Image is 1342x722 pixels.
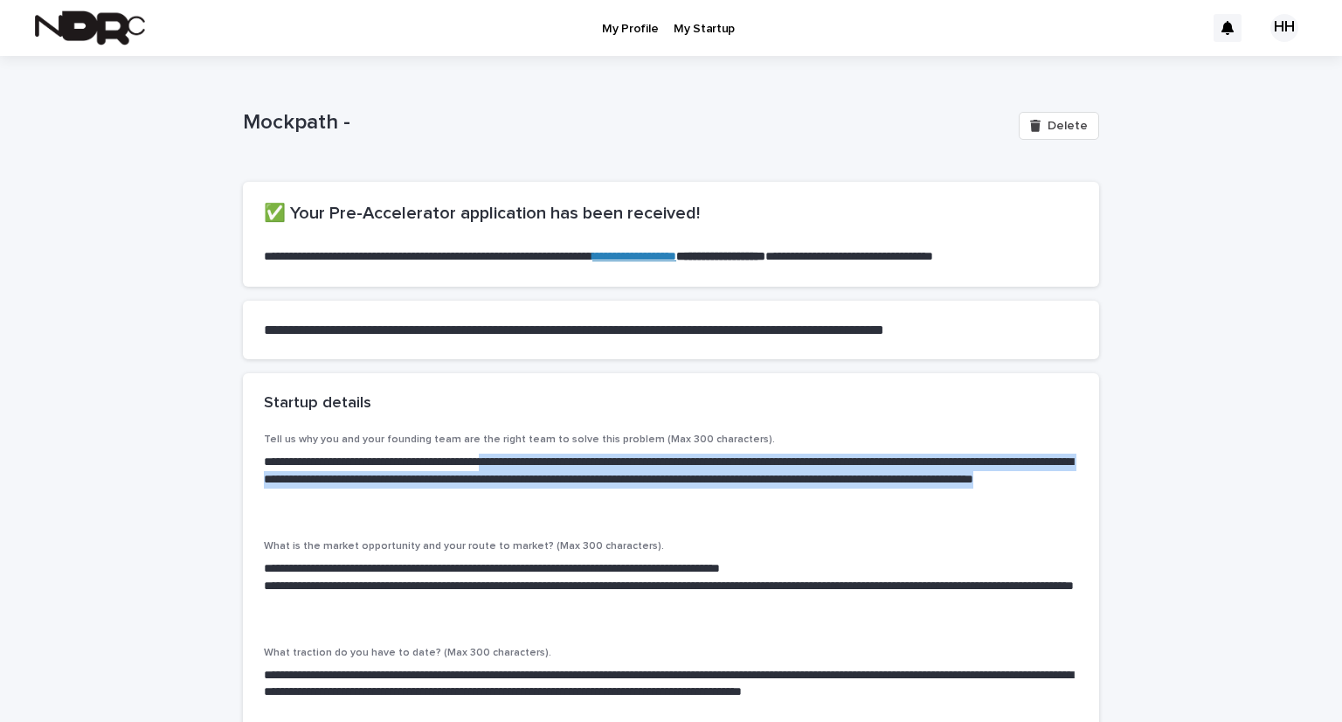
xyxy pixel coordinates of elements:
[1019,112,1099,140] button: Delete
[243,110,1005,135] p: Mockpath -
[264,648,551,658] span: What traction do you have to date? (Max 300 characters).
[264,541,664,552] span: What is the market opportunity and your route to market? (Max 300 characters).
[264,394,371,413] h2: Startup details
[264,203,1078,224] h2: ✅ Your Pre-Accelerator application has been received!
[1048,120,1088,132] span: Delete
[264,434,775,445] span: Tell us why you and your founding team are the right team to solve this problem (Max 300 characte...
[1270,14,1298,42] div: HH
[35,10,145,45] img: fPh53EbzTSOZ76wyQ5GQ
